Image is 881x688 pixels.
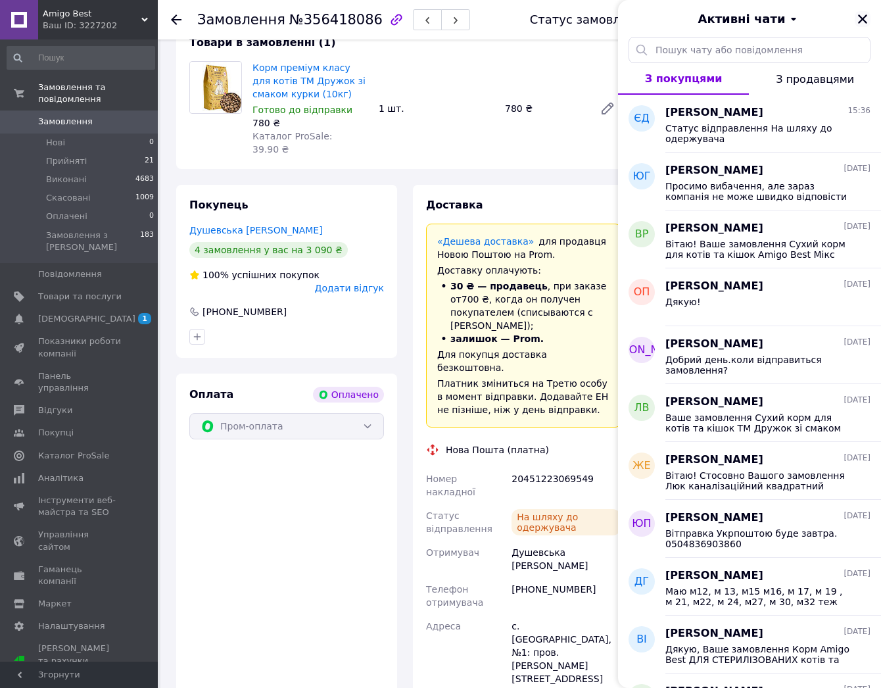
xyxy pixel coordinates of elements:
[665,395,763,410] span: [PERSON_NAME]
[437,264,609,277] div: Доставку оплачують:
[855,11,870,27] button: Закрити
[437,236,534,247] a: «Дешева доставка»
[618,326,881,384] button: [PERSON_NAME][PERSON_NAME][DATE]Добрий день.коли відправиться замовлення?
[665,297,701,307] span: Дякую!
[509,467,623,504] div: 20451223069549
[618,500,881,558] button: ЮП[PERSON_NAME][DATE]Вітправка Укрпоштою буде завтра. 0504836903860
[594,95,621,122] a: Редагувати
[38,643,122,679] span: [PERSON_NAME] та рахунки
[844,568,870,579] span: [DATE]
[844,453,870,464] span: [DATE]
[634,574,649,589] span: ДГ
[38,564,122,587] span: Гаманець компанії
[632,169,650,184] span: юг
[665,163,763,178] span: [PERSON_NAME]
[512,509,621,535] div: На шляху до одержувача
[315,283,384,293] span: Додати відгук
[442,443,552,456] div: Нова Пошта (платна)
[618,95,881,153] button: ЄД[PERSON_NAME]15:36Статус відправлення На шляху до одержувача
[665,337,763,352] span: [PERSON_NAME]
[140,230,154,253] span: 183
[634,285,650,300] span: ОП
[665,279,763,294] span: [PERSON_NAME]
[598,343,686,358] span: [PERSON_NAME]
[655,11,844,28] button: Активні чати
[189,225,323,235] a: Душевська [PERSON_NAME]
[189,388,233,401] span: Оплата
[450,333,544,344] span: залишок — Prom.
[635,227,649,242] span: ВР
[426,199,483,211] span: Доставка
[38,427,74,439] span: Покупці
[171,13,181,26] div: Повернутися назад
[38,529,122,553] span: Управління сайтом
[749,63,881,95] button: З продавцями
[426,621,461,631] span: Адреса
[38,370,122,394] span: Панель управління
[844,221,870,232] span: [DATE]
[252,62,366,99] a: Корм преміум класу для котів ТМ Дружок зі смаком курки (10кг)
[289,12,383,28] span: №356418086
[844,626,870,637] span: [DATE]
[135,192,154,204] span: 1009
[665,586,852,607] span: Маю м12, м 13, м15 м16, м 17, м 19 , м 21, м22, м 24, м27, м 30, м32 теж по 1 шт
[509,541,623,577] div: Душевська [PERSON_NAME]
[38,620,105,632] span: Налаштування
[665,123,852,144] span: Статус відправлення На шляху до одержувача
[618,442,881,500] button: ЖЕ[PERSON_NAME][DATE]Вітаю! Стосовно Вашого замовлення Люк каналізаційний квадратний [PERSON_NAME...
[665,528,852,549] span: Вітправка Укрпоштою буде завтра. 0504836903860
[665,239,852,260] span: Вітаю! Ваше замовлення Сухий корм для котів та кішок Amigo Best Мікс (курка, риба, печінка) 10 кг...
[844,510,870,522] span: [DATE]
[618,558,881,616] button: ДГ[PERSON_NAME][DATE]Маю м12, м 13, м15 м16, м 17, м 19 , м 21, м22, м 24, м27, м 30, м32 теж по ...
[313,387,384,403] div: Оплачено
[645,72,723,85] span: З покупцями
[665,105,763,120] span: [PERSON_NAME]
[189,242,348,258] div: 4 замовлення у вас на 3 090 ₴
[437,280,609,332] li: , при заказе от 700 ₴ , когда он получен покупателем (списываются с [PERSON_NAME]);
[135,174,154,185] span: 4683
[437,348,609,374] div: Для покупця доставка безкоштовна.
[138,313,151,324] span: 1
[38,598,72,610] span: Маркет
[46,174,87,185] span: Виконані
[252,105,352,115] span: Готово до відправки
[43,8,141,20] span: Amigo Best
[201,305,288,318] div: [PHONE_NUMBER]
[38,335,122,359] span: Показники роботи компанії
[426,474,475,497] span: Номер накладної
[7,46,155,70] input: Пошук
[509,577,623,614] div: [PHONE_NUMBER]
[252,116,368,130] div: 780 ₴
[665,568,763,583] span: [PERSON_NAME]
[665,453,763,468] span: [PERSON_NAME]
[530,13,651,26] div: Статус замовлення
[618,384,881,442] button: ЛВ[PERSON_NAME][DATE]Ваше замовлення Сухий корм для котів та кішок ТМ Дружок зі смаком Курки (10 ...
[46,155,87,167] span: Прийняті
[629,37,870,63] input: Пошук чату або повідомлення
[636,632,647,647] span: ВІ
[844,163,870,174] span: [DATE]
[618,268,881,326] button: ОП[PERSON_NAME][DATE]Дякую!
[46,210,87,222] span: Оплачені
[38,450,109,462] span: Каталог ProSale
[698,11,785,28] span: Активні чати
[632,458,650,474] span: ЖЕ
[665,221,763,236] span: [PERSON_NAME]
[189,268,320,282] div: успішних покупок
[437,235,609,261] div: для продавця Новою Поштою на Prom.
[189,199,249,211] span: Покупець
[665,510,763,526] span: [PERSON_NAME]
[38,495,122,518] span: Інструменти веб-майстра та SEO
[665,412,852,433] span: Ваше замовлення Сухий корм для котів та кішок ТМ Дружок зі смаком Курки (10 кг) буде відправлене ...
[202,270,229,280] span: 100%
[665,470,852,491] span: Вітаю! Стосовно Вашого замовлення Люк каналізаційний квадратний [PERSON_NAME] 580 х 700 мм 1,5 т ...
[189,36,336,49] span: Товари в замовленні (1)
[373,99,500,118] div: 1 шт.
[847,105,870,116] span: 15:36
[149,137,154,149] span: 0
[437,377,609,416] div: Платник зміниться на Третю особу в момент відправки. Додавайте ЕН не пізніше, ніж у день відправки.
[426,510,492,534] span: Статус відправлення
[46,192,91,204] span: Скасовані
[46,230,140,253] span: Замовлення з [PERSON_NAME]
[844,395,870,406] span: [DATE]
